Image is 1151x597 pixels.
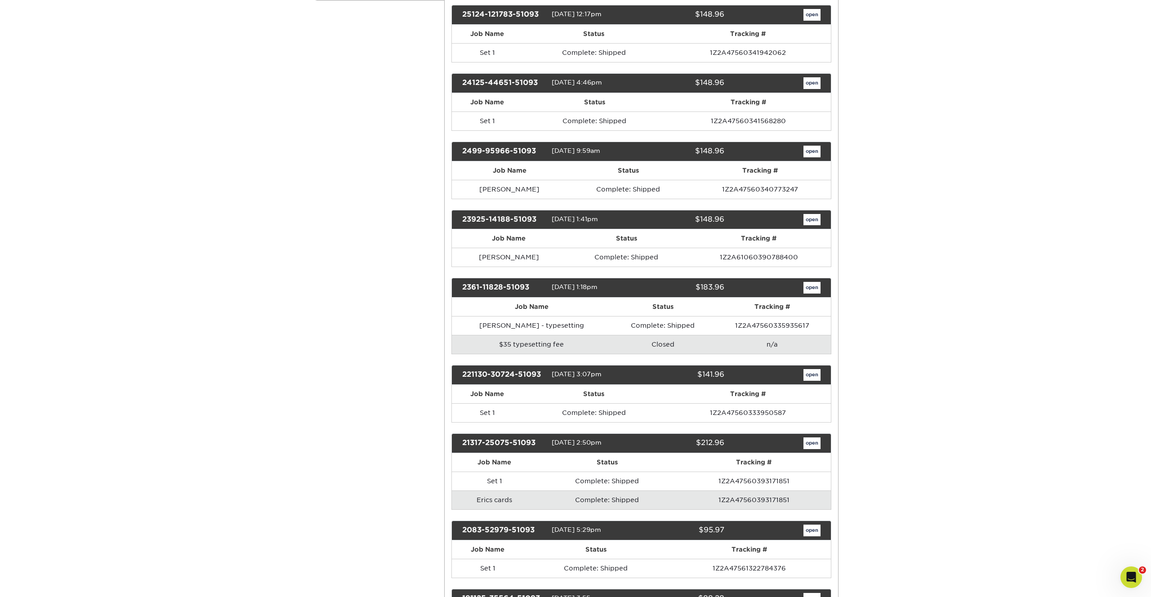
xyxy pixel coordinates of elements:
span: [DATE] 2:50pm [552,439,602,446]
th: Status [523,93,666,111]
th: Job Name [452,25,523,43]
a: open [803,437,821,449]
th: Tracking # [668,540,831,559]
div: 2499-95966-51093 [455,146,552,157]
a: open [803,214,821,226]
th: Status [566,229,687,248]
td: Complete: Shipped [537,490,677,509]
th: Job Name [452,229,567,248]
td: [PERSON_NAME] [452,248,567,267]
th: Job Name [452,93,523,111]
span: [DATE] 1:18pm [552,284,598,291]
a: open [803,369,821,381]
td: Set 1 [452,403,523,422]
th: Tracking # [665,25,831,43]
span: [DATE] 1:41pm [552,215,598,223]
td: Complete: Shipped [567,180,689,199]
th: Job Name [452,540,524,559]
span: [DATE] 5:29pm [552,526,601,533]
span: [DATE] 12:17pm [552,10,602,18]
th: Status [537,453,677,472]
th: Status [611,298,714,316]
td: [PERSON_NAME] - typesetting [452,316,612,335]
div: $148.96 [634,9,731,21]
div: $95.97 [634,525,731,536]
div: $183.96 [634,282,731,294]
th: Tracking # [665,385,831,403]
th: Job Name [452,453,537,472]
td: 1Z2A47560335935617 [714,316,831,335]
span: [DATE] 4:46pm [552,79,602,86]
td: Set 1 [452,111,523,130]
th: Job Name [452,161,567,180]
th: Tracking # [689,161,831,180]
div: $148.96 [634,214,731,226]
td: Complete: Shipped [537,472,677,490]
td: 1Z2A47560341942062 [665,43,831,62]
td: 1Z2A47560340773247 [689,180,831,199]
th: Tracking # [677,453,831,472]
th: Tracking # [687,229,831,248]
th: Job Name [452,385,523,403]
div: 24125-44651-51093 [455,77,552,89]
td: n/a [714,335,831,354]
div: 221130-30724-51093 [455,369,552,381]
td: $35 typesetting fee [452,335,612,354]
td: Complete: Shipped [566,248,687,267]
td: 1Z2A47560333950587 [665,403,831,422]
th: Status [524,540,668,559]
td: Complete: Shipped [524,559,668,578]
a: open [803,9,821,21]
span: [DATE] 9:59am [552,147,600,154]
div: $148.96 [634,146,731,157]
td: 1Z2A47560341568280 [666,111,831,130]
th: Tracking # [714,298,831,316]
td: Set 1 [452,43,523,62]
span: [DATE] 3:07pm [552,370,602,378]
iframe: Intercom live chat [1120,566,1142,588]
div: 2361-11828-51093 [455,282,552,294]
a: open [803,525,821,536]
div: $141.96 [634,369,731,381]
td: Set 1 [452,559,524,578]
td: [PERSON_NAME] [452,180,567,199]
div: 23925-14188-51093 [455,214,552,226]
span: 2 [1139,566,1146,574]
td: Complete: Shipped [523,111,666,130]
td: Complete: Shipped [611,316,714,335]
th: Job Name [452,298,612,316]
th: Status [523,25,665,43]
div: $148.96 [634,77,731,89]
td: 1Z2A47561322784376 [668,559,831,578]
td: Closed [611,335,714,354]
td: Complete: Shipped [523,43,665,62]
th: Status [523,385,665,403]
td: 1Z2A61060390788400 [687,248,831,267]
a: open [803,77,821,89]
div: 25124-121783-51093 [455,9,552,21]
div: $212.96 [634,437,731,449]
th: Tracking # [666,93,831,111]
div: 21317-25075-51093 [455,437,552,449]
th: Status [567,161,689,180]
div: 2083-52979-51093 [455,525,552,536]
a: open [803,146,821,157]
td: 1Z2A47560393171851 [677,490,831,509]
td: Complete: Shipped [523,403,665,422]
td: Set 1 [452,472,537,490]
a: open [803,282,821,294]
td: 1Z2A47560393171851 [677,472,831,490]
td: Erics cards [452,490,537,509]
